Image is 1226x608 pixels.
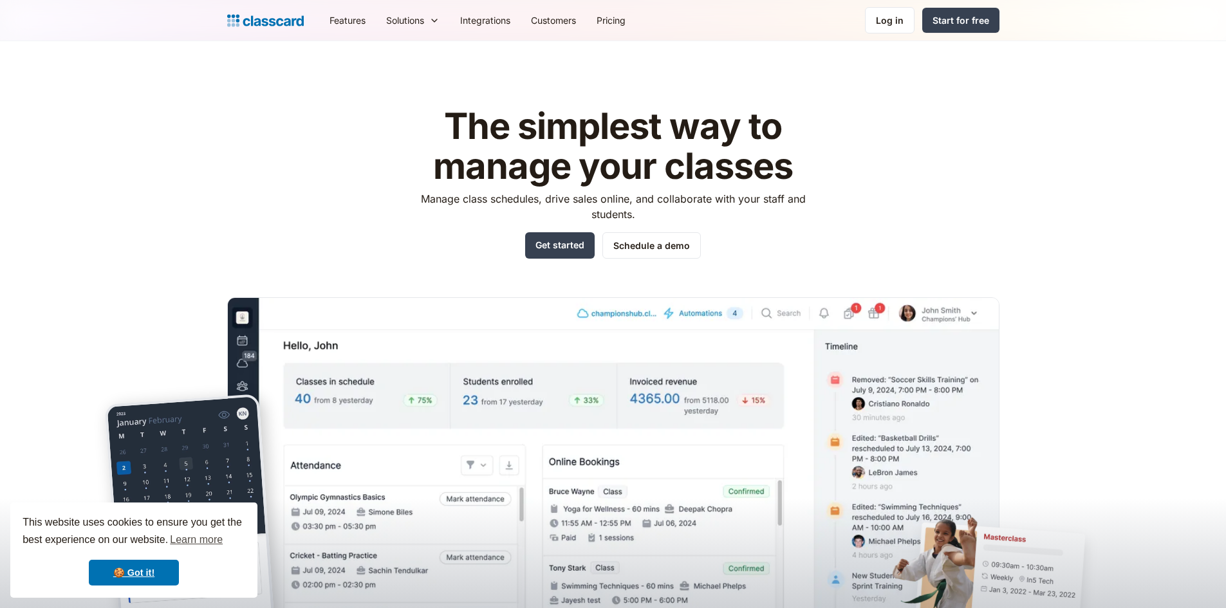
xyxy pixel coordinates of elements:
div: Start for free [933,14,989,27]
div: Solutions [376,6,450,35]
div: Solutions [386,14,424,27]
span: This website uses cookies to ensure you get the best experience on our website. [23,515,245,549]
a: Schedule a demo [602,232,701,259]
p: Manage class schedules, drive sales online, and collaborate with your staff and students. [409,191,817,222]
a: Features [319,6,376,35]
a: Integrations [450,6,521,35]
a: Pricing [586,6,636,35]
a: Log in [865,7,915,33]
a: Customers [521,6,586,35]
a: dismiss cookie message [89,560,179,585]
a: learn more about cookies [168,530,225,549]
a: home [227,12,304,30]
div: cookieconsent [10,502,257,598]
a: Start for free [922,8,999,33]
h1: The simplest way to manage your classes [409,107,817,186]
a: Get started [525,232,595,259]
div: Log in [876,14,904,27]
